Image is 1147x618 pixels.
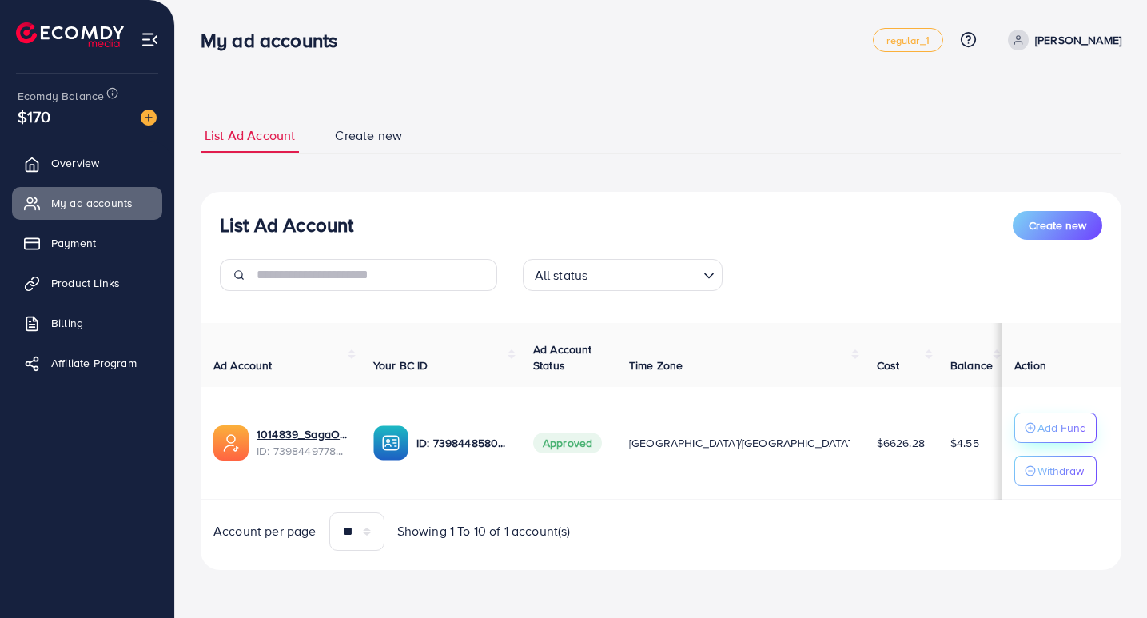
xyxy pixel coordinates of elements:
[950,357,993,373] span: Balance
[141,110,157,126] img: image
[877,357,900,373] span: Cost
[51,195,133,211] span: My ad accounts
[141,30,159,49] img: menu
[220,213,353,237] h3: List Ad Account
[1035,30,1121,50] p: [PERSON_NAME]
[213,357,273,373] span: Ad Account
[12,147,162,179] a: Overview
[213,425,249,461] img: ic-ads-acc.e4c84228.svg
[12,267,162,299] a: Product Links
[1037,461,1084,480] p: Withdraw
[51,315,83,331] span: Billing
[18,105,51,128] span: $170
[877,435,925,451] span: $6626.28
[213,522,317,540] span: Account per page
[16,22,124,47] img: logo
[873,28,942,52] a: regular_1
[950,435,979,451] span: $4.55
[257,426,348,459] div: <span class='underline'>1014839_SagaOnline_1722585848126</span></br>7398449778285281297
[629,357,683,373] span: Time Zone
[1014,357,1046,373] span: Action
[523,259,723,291] div: Search for option
[1013,211,1102,240] button: Create new
[629,435,851,451] span: [GEOGRAPHIC_DATA]/[GEOGRAPHIC_DATA]
[886,35,929,46] span: regular_1
[532,264,591,287] span: All status
[201,29,350,52] h3: My ad accounts
[1029,217,1086,233] span: Create new
[51,355,137,371] span: Affiliate Program
[51,235,96,251] span: Payment
[12,187,162,219] a: My ad accounts
[257,426,348,442] a: 1014839_SagaOnline_1722585848126
[592,261,696,287] input: Search for option
[12,227,162,259] a: Payment
[205,126,295,145] span: List Ad Account
[335,126,402,145] span: Create new
[1014,456,1097,486] button: Withdraw
[373,357,428,373] span: Your BC ID
[12,347,162,379] a: Affiliate Program
[12,307,162,339] a: Billing
[1037,418,1086,437] p: Add Fund
[1002,30,1121,50] a: [PERSON_NAME]
[533,341,592,373] span: Ad Account Status
[533,433,602,453] span: Approved
[397,522,571,540] span: Showing 1 To 10 of 1 account(s)
[1079,546,1135,606] iframe: Chat
[416,433,508,453] p: ID: 7398448580035624961
[51,275,120,291] span: Product Links
[257,443,348,459] span: ID: 7398449778285281297
[1014,413,1097,443] button: Add Fund
[18,88,104,104] span: Ecomdy Balance
[373,425,408,461] img: ic-ba-acc.ded83a64.svg
[51,155,99,171] span: Overview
